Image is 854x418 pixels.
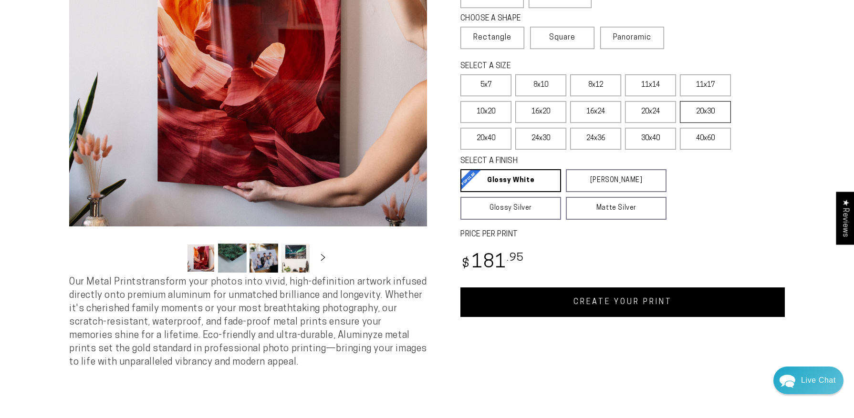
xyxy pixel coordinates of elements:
div: Click to open Judge.me floating reviews tab [836,192,854,245]
legend: SELECT A SIZE [460,61,651,72]
label: 40x60 [680,128,731,150]
span: Rectangle [473,32,511,43]
span: Panoramic [613,34,651,41]
bdi: 181 [460,254,524,272]
button: Slide right [312,247,333,268]
button: Load image 2 in gallery view [218,244,247,273]
label: PRICE PER PRINT [460,229,785,240]
button: Load image 1 in gallery view [187,244,215,273]
label: 11x14 [625,74,676,96]
a: Matte Silver [566,197,667,220]
div: Contact Us Directly [801,367,836,394]
label: 20x40 [460,128,511,150]
label: 11x17 [680,74,731,96]
label: 24x30 [515,128,566,150]
label: 24x36 [570,128,621,150]
a: [PERSON_NAME] [566,169,667,192]
button: Load image 4 in gallery view [281,244,310,273]
button: Load image 3 in gallery view [250,244,278,273]
label: 20x24 [625,101,676,123]
span: $ [462,258,470,271]
label: 16x24 [570,101,621,123]
label: 10x20 [460,101,511,123]
legend: CHOOSE A SHAPE [460,13,584,24]
label: 16x20 [515,101,566,123]
label: 8x10 [515,74,566,96]
label: 8x12 [570,74,621,96]
div: Chat widget toggle [773,367,844,394]
a: CREATE YOUR PRINT [460,287,785,317]
span: Square [549,32,575,43]
a: Glossy White [460,169,561,192]
sup: .95 [507,253,524,264]
span: Our Metal Prints transform your photos into vivid, high-definition artwork infused directly onto ... [69,277,427,367]
button: Slide left [163,247,184,268]
a: Glossy Silver [460,197,561,220]
legend: SELECT A FINISH [460,156,644,167]
label: 20x30 [680,101,731,123]
label: 5x7 [460,74,511,96]
label: 30x40 [625,128,676,150]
